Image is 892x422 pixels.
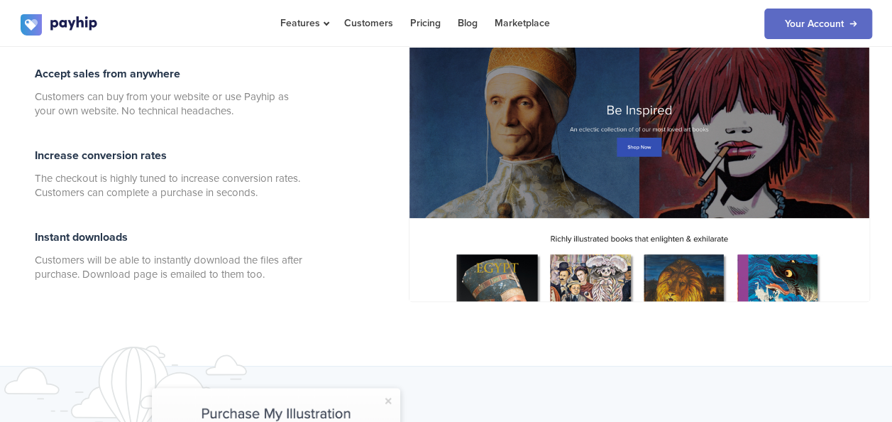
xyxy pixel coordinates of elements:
span: Customers can buy from your website or use Payhip as your own website. No technical headaches. [35,90,304,118]
span: Accept sales from anywhere [35,67,180,81]
span: Customers will be able to instantly download the files after purchase. Download page is emailed t... [35,253,304,281]
span: Instant downloads [35,230,128,244]
a: Accept sales from anywhere Customers can buy from your website or use Payhip as your own website.... [21,64,304,121]
span: Increase conversion rates [35,148,167,163]
img: logo.svg [21,14,99,36]
a: Instant downloads Customers will be able to instantly download the files after purchase. Download... [21,227,304,284]
a: Increase conversion rates The checkout is highly tuned to increase conversion rates. Customers ca... [21,146,304,202]
span: Features [280,17,327,29]
a: Your Account [764,9,872,39]
span: The checkout is highly tuned to increase conversion rates. Customers can complete a purchase in s... [35,171,304,200]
